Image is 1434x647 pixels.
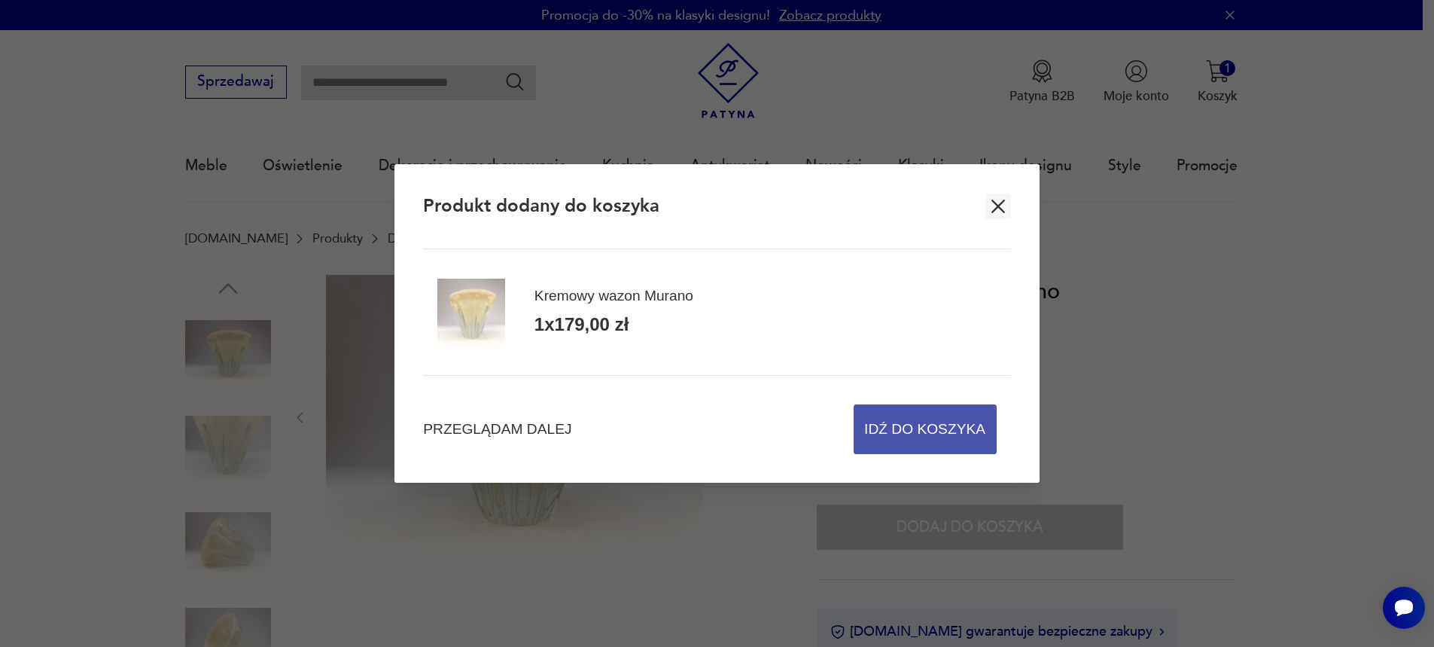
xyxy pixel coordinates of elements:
[534,313,629,337] div: 1 x 179,00 zł
[534,288,693,304] div: Kremowy wazon Murano
[423,194,659,218] h2: Produkt dodany do koszyka
[1383,587,1425,629] iframe: Smartsupp widget button
[854,404,997,454] button: Idź do koszyka
[423,420,571,440] button: Przeglądam dalej
[864,405,985,453] span: Idź do koszyka
[437,279,505,346] img: Zdjęcie produktu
